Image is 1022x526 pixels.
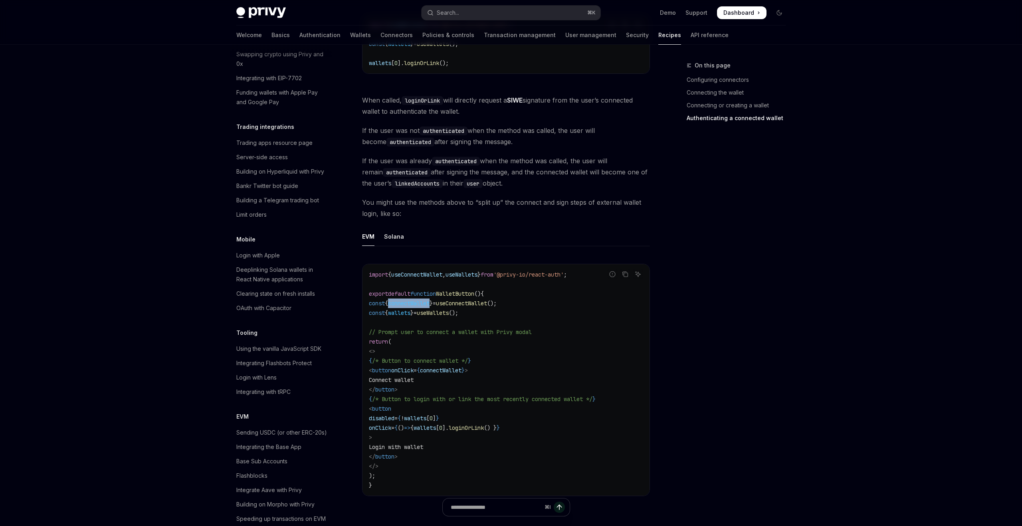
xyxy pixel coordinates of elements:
[392,179,443,188] code: linkedAccounts
[414,424,436,431] span: wallets
[230,483,332,497] a: Integrate Aave with Privy
[439,424,442,431] span: 0
[230,193,332,208] a: Building a Telegram trading bot
[375,386,394,393] span: button
[375,453,394,460] span: button
[369,338,388,345] span: return
[384,227,404,246] div: Solana
[369,453,375,460] span: </
[607,269,618,279] button: Report incorrect code
[477,271,481,278] span: }
[422,6,600,20] button: Open search
[420,127,467,135] code: authenticated
[404,415,426,422] span: wallets
[236,251,280,260] div: Login with Apple
[369,482,372,489] span: }
[372,367,391,374] span: button
[717,6,766,19] a: Dashboard
[484,26,556,45] a: Transaction management
[236,265,327,284] div: Deeplinking Solana wallets in React Native applications
[236,344,321,354] div: Using the vanilla JavaScript SDK
[449,424,484,431] span: loginOrLink
[271,26,290,45] a: Basics
[685,9,707,17] a: Support
[230,179,332,193] a: Bankr Twitter bot guide
[230,454,332,469] a: Base Sub Accounts
[437,8,459,18] div: Search...
[369,434,372,441] span: >
[442,424,449,431] span: ].
[385,300,388,307] span: {
[493,271,564,278] span: '@privy-io/react-auth'
[230,440,332,454] a: Integrating the Base App
[230,71,332,85] a: Integrating with EIP-7702
[372,357,468,364] span: /* Button to connect wallet */
[442,271,446,278] span: ,
[362,125,650,147] span: If the user was not when the method was called, the user will become after signing the message.
[383,168,431,177] code: authenticated
[620,269,630,279] button: Copy the contents from the code block
[633,269,643,279] button: Ask AI
[369,309,385,316] span: const
[394,453,398,460] span: >
[660,9,676,17] a: Demo
[372,405,391,412] span: button
[404,59,439,67] span: loginOrLink
[507,96,523,105] a: SIWE
[369,415,394,422] span: disabled
[468,357,471,364] span: }
[369,463,378,470] span: </>
[388,309,410,316] span: wallets
[230,150,332,164] a: Server-side access
[433,300,436,307] span: =
[369,443,423,451] span: Login with wallet
[422,26,474,45] a: Policies & controls
[565,26,616,45] a: User management
[236,122,294,132] h5: Trading integrations
[487,300,497,307] span: ();
[626,26,649,45] a: Security
[394,59,398,67] span: 0
[410,309,414,316] span: }
[236,289,315,299] div: Clearing state on fresh installs
[236,235,255,244] h5: Mobile
[236,167,324,176] div: Building on Hyperliquid with Privy
[236,428,327,437] div: Sending USDC (or other ERC-20s)
[230,497,332,512] a: Building on Morpho with Privy
[484,424,497,431] span: () }
[236,303,291,313] div: OAuth with Capacitor
[554,502,565,513] button: Send message
[465,367,468,374] span: >
[449,309,458,316] span: ();
[592,395,596,403] span: }
[236,485,302,495] div: Integrate Aave with Privy
[236,328,257,338] h5: Tooling
[414,367,417,374] span: =
[430,300,433,307] span: }
[432,157,480,166] code: authenticated
[402,96,443,105] code: loginOrLink
[391,59,394,67] span: [
[236,152,288,162] div: Server-side access
[404,424,410,431] span: =>
[410,424,414,431] span: {
[410,290,436,297] span: function
[369,348,375,355] span: <>
[398,59,404,67] span: ].
[564,271,567,278] span: ;
[394,424,398,431] span: {
[236,49,327,69] div: Swapping crypto using Privy and 0x
[236,358,312,368] div: Integrating Flashbots Protect
[369,367,372,374] span: <
[436,424,439,431] span: [
[230,85,332,109] a: Funding wallets with Apple Pay and Google Pay
[236,88,327,107] div: Funding wallets with Apple Pay and Google Pay
[369,290,388,297] span: export
[391,271,442,278] span: useConnectWallet
[230,385,332,399] a: Integrating with tRPC
[236,138,313,148] div: Trading apps resource page
[230,47,332,71] a: Swapping crypto using Privy and 0x
[394,386,398,393] span: >
[386,138,434,146] code: authenticated
[369,357,372,364] span: {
